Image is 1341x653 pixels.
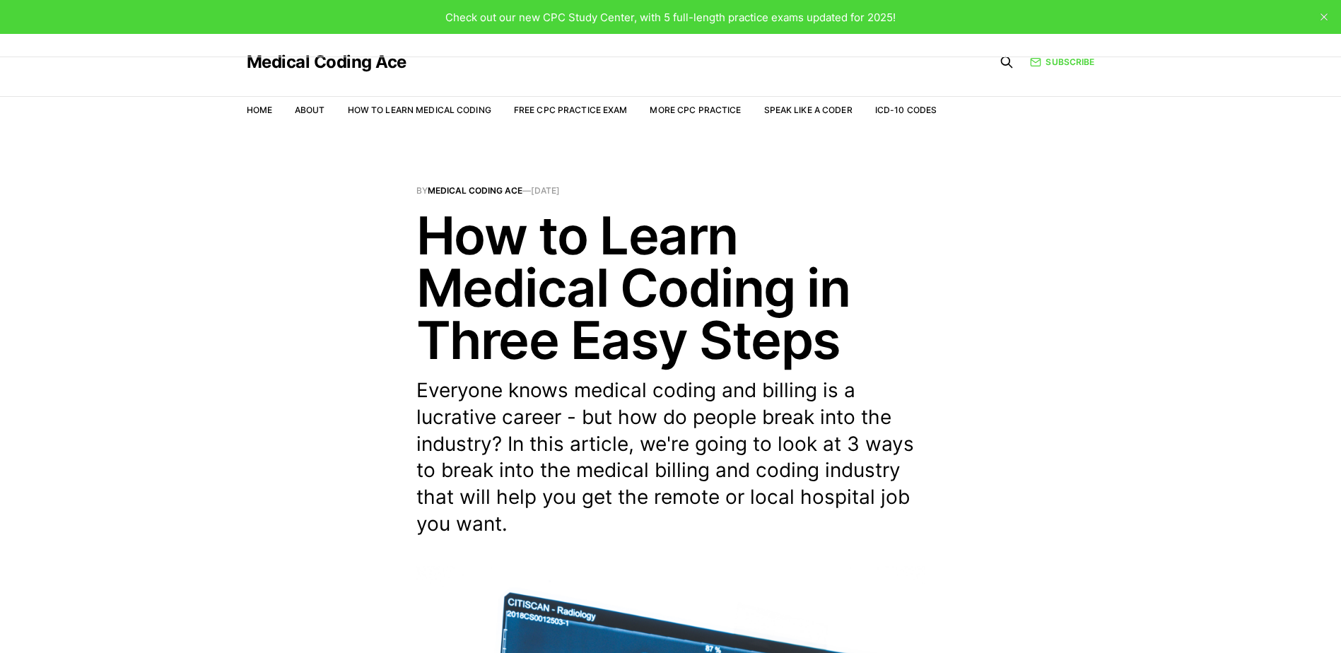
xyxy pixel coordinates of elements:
[531,185,560,196] time: [DATE]
[1313,6,1335,28] button: close
[650,105,741,115] a: More CPC Practice
[875,105,937,115] a: ICD-10 Codes
[348,105,491,115] a: How to Learn Medical Coding
[295,105,325,115] a: About
[416,187,925,195] span: By —
[445,11,896,24] span: Check out our new CPC Study Center, with 5 full-length practice exams updated for 2025!
[428,185,522,196] a: Medical Coding Ace
[764,105,853,115] a: Speak Like a Coder
[1030,55,1094,69] a: Subscribe
[1111,584,1341,653] iframe: portal-trigger
[514,105,628,115] a: Free CPC Practice Exam
[247,54,406,71] a: Medical Coding Ace
[247,105,272,115] a: Home
[416,209,925,366] h1: How to Learn Medical Coding in Three Easy Steps
[416,377,925,538] p: Everyone knows medical coding and billing is a lucrative career - but how do people break into th...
